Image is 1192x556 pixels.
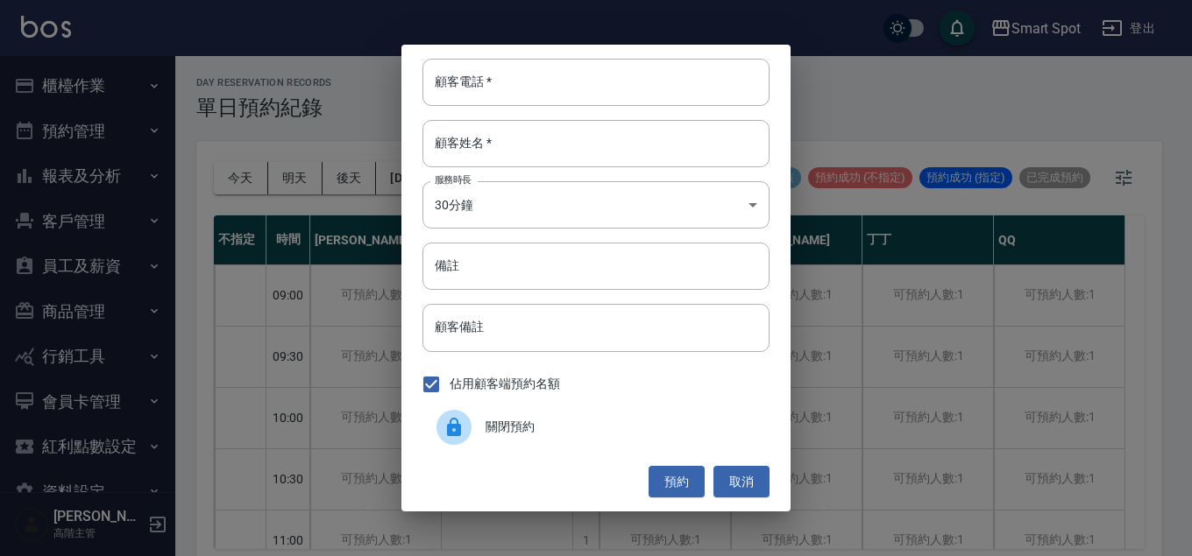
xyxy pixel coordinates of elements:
label: 服務時長 [435,173,472,187]
span: 佔用顧客端預約名額 [450,375,560,393]
button: 取消 [713,466,770,498]
button: 預約 [649,466,705,498]
div: 30分鐘 [422,181,770,229]
div: 關閉預約 [422,403,770,452]
span: 關閉預約 [486,418,756,436]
